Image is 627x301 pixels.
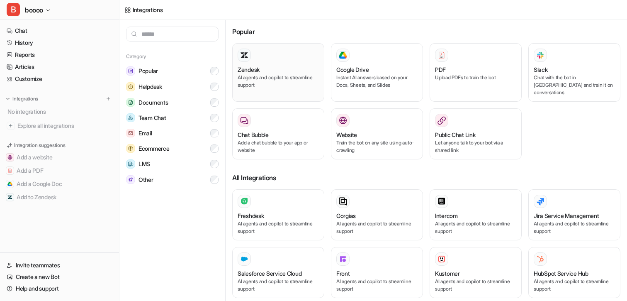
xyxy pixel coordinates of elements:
[126,82,135,91] img: Helpdesk
[238,278,319,293] p: AI agents and copilot to streamline support
[336,269,350,278] h3: Front
[336,65,369,74] h3: Google Drive
[3,120,116,132] a: Explore all integrations
[7,181,12,186] img: Add a Google Doc
[12,95,38,102] p: Integrations
[133,5,163,14] div: Integrations
[536,50,544,60] img: Slack
[7,168,12,173] img: Add a PDF
[126,66,135,76] img: Popular
[238,139,319,154] p: Add a chat bubble to your app or website
[331,108,423,159] button: WebsiteWebsiteTrain the bot on any site using auto-crawling
[7,195,12,200] img: Add to Zendesk
[126,98,135,107] img: Documents
[3,25,116,37] a: Chat
[126,113,135,122] img: Team Chat
[126,141,219,156] button: EcommerceEcommerce
[139,176,153,184] span: Other
[139,83,162,91] span: Helpdesk
[7,155,12,160] img: Add a website
[336,130,357,139] h3: Website
[430,43,522,102] button: PDFPDFUpload PDFs to train the bot
[339,51,347,59] img: Google Drive
[232,173,620,183] h3: All Integrations
[240,255,248,263] img: Salesforce Service Cloud
[536,255,544,263] img: HubSpot Service Hub
[238,130,269,139] h3: Chat Bubble
[5,105,116,118] div: No integrations
[336,211,356,220] h3: Gorgias
[528,247,620,298] button: HubSpot Service HubHubSpot Service HubAI agents and copilot to streamline support
[336,220,418,235] p: AI agents and copilot to streamline support
[534,269,588,278] h3: HubSpot Service Hub
[435,130,476,139] h3: Public Chat Link
[232,108,324,159] button: Chat BubbleAdd a chat bubble to your app or website
[336,278,418,293] p: AI agents and copilot to streamline support
[331,43,423,102] button: Google DriveGoogle DriveInstant AI answers based on your Docs, Sheets, and Slides
[435,211,458,220] h3: Intercom
[3,73,116,85] a: Customize
[25,4,43,16] span: boooo
[435,65,446,74] h3: PDF
[3,191,116,204] button: Add to ZendeskAdd to Zendesk
[232,43,324,102] button: ZendeskAI agents and copilot to streamline support
[3,151,116,164] button: Add a websiteAdd a website
[139,98,168,107] span: Documents
[430,247,522,298] button: KustomerKustomerAI agents and copilot to streamline support
[124,5,163,14] a: Integrations
[139,160,150,168] span: LMS
[3,271,116,283] a: Create a new Bot
[5,96,11,102] img: expand menu
[126,129,135,137] img: Email
[430,189,522,240] button: IntercomAI agents and copilot to streamline support
[534,74,615,96] p: Chat with the bot in [GEOGRAPHIC_DATA] and train it on conversations
[534,211,599,220] h3: Jira Service Management
[238,220,319,235] p: AI agents and copilot to streamline support
[238,65,260,74] h3: Zendesk
[336,74,418,89] p: Instant AI answers based on your Docs, Sheets, and Slides
[435,74,516,81] p: Upload PDFs to train the bot
[7,122,15,130] img: explore all integrations
[139,67,158,75] span: Popular
[139,129,152,137] span: Email
[3,95,41,103] button: Integrations
[232,247,324,298] button: Salesforce Service Cloud Salesforce Service CloudAI agents and copilot to streamline support
[331,189,423,240] button: GorgiasAI agents and copilot to streamline support
[435,220,516,235] p: AI agents and copilot to streamline support
[126,95,219,110] button: DocumentsDocuments
[339,116,347,125] img: Website
[336,139,418,154] p: Train the bot on any site using auto-crawling
[105,96,111,102] img: menu_add.svg
[339,255,347,263] img: Front
[126,110,219,125] button: Team ChatTeam Chat
[3,61,116,73] a: Articles
[3,164,116,177] button: Add a PDFAdd a PDF
[17,119,112,132] span: Explore all integrations
[139,144,169,153] span: Ecommerce
[7,3,20,16] span: B
[14,142,65,149] p: Integration suggestions
[435,278,516,293] p: AI agents and copilot to streamline support
[139,114,166,122] span: Team Chat
[3,177,116,191] button: Add a Google DocAdd a Google Doc
[435,269,460,278] h3: Kustomer
[3,283,116,294] a: Help and support
[331,247,423,298] button: FrontFrontAI agents and copilot to streamline support
[126,172,219,187] button: OtherOther
[238,211,264,220] h3: Freshdesk
[534,278,615,293] p: AI agents and copilot to streamline support
[126,53,219,60] h5: Category
[232,189,324,240] button: FreshdeskAI agents and copilot to streamline support
[126,144,135,153] img: Ecommerce
[430,108,522,159] button: Public Chat LinkLet anyone talk to your bot via a shared link
[534,220,615,235] p: AI agents and copilot to streamline support
[534,65,548,74] h3: Slack
[528,189,620,240] button: Jira Service ManagementAI agents and copilot to streamline support
[435,139,516,154] p: Let anyone talk to your bot via a shared link
[126,125,219,141] button: EmailEmail
[126,156,219,172] button: LMSLMS
[3,49,116,61] a: Reports
[437,255,446,263] img: Kustomer
[238,269,301,278] h3: Salesforce Service Cloud
[238,74,319,89] p: AI agents and copilot to streamline support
